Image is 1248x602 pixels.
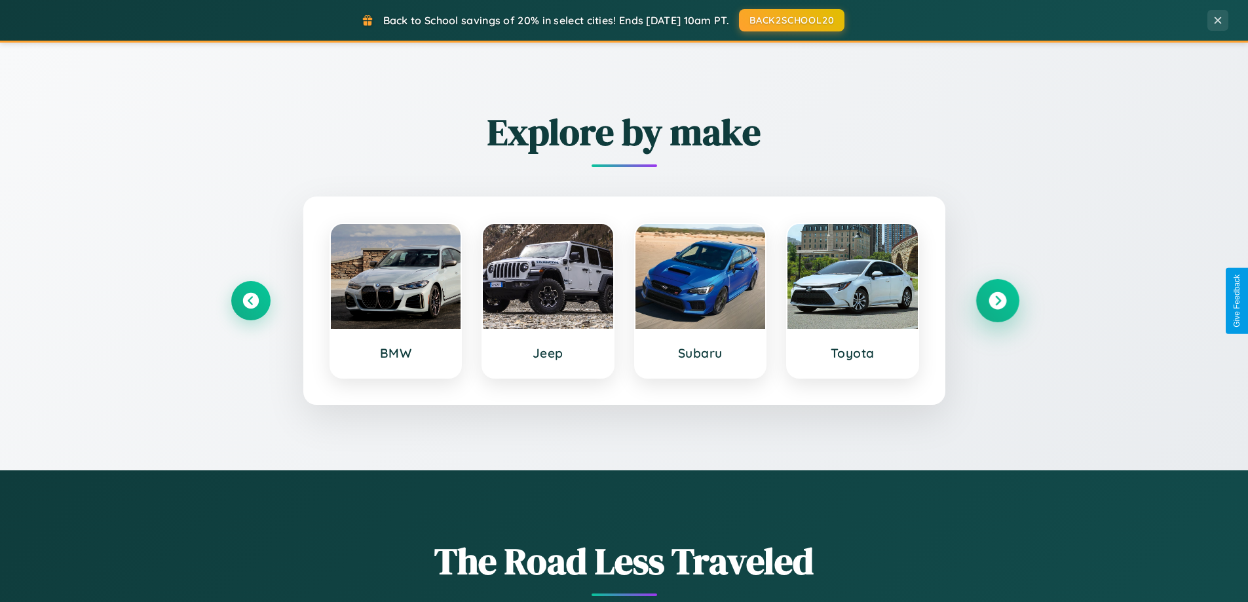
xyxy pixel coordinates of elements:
[649,345,753,361] h3: Subaru
[344,345,448,361] h3: BMW
[231,536,1017,586] h1: The Road Less Traveled
[496,345,600,361] h3: Jeep
[383,14,729,27] span: Back to School savings of 20% in select cities! Ends [DATE] 10am PT.
[801,345,905,361] h3: Toyota
[739,9,844,31] button: BACK2SCHOOL20
[1232,274,1241,328] div: Give Feedback
[231,107,1017,157] h2: Explore by make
